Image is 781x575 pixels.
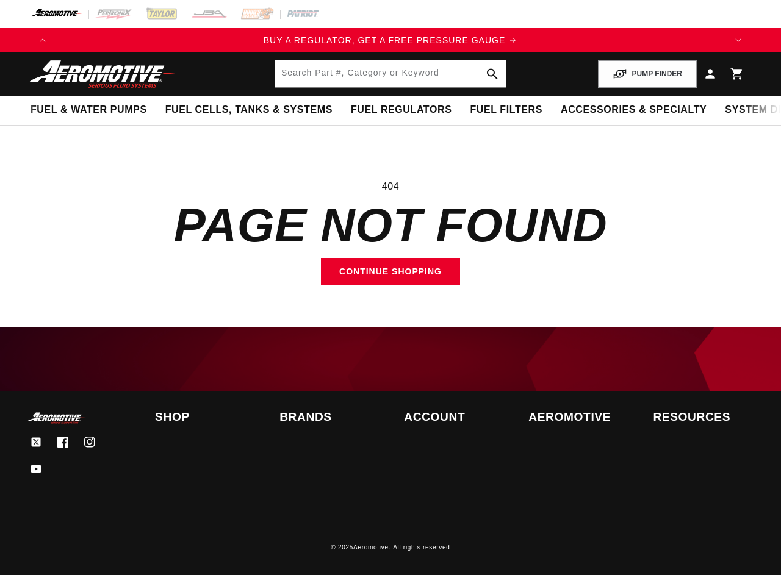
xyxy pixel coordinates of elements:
summary: Fuel & Water Pumps [21,96,156,124]
img: Aeromotive [26,412,87,424]
summary: Aeromotive [528,412,625,423]
button: PUMP FINDER [598,60,697,88]
small: All rights reserved [393,544,450,551]
p: 404 [31,179,750,195]
summary: Shop [155,412,252,423]
a: Aeromotive [353,544,389,551]
div: Announcement [55,34,726,47]
button: Translation missing: en.sections.announcements.previous_announcement [31,28,55,52]
span: Fuel Filters [470,104,542,116]
summary: Account [404,412,501,423]
summary: Fuel Regulators [342,96,461,124]
div: 1 of 4 [55,34,726,47]
summary: Fuel Cells, Tanks & Systems [156,96,342,124]
h1: Page not found [31,204,750,246]
span: Fuel Regulators [351,104,452,116]
small: © 2025 . [331,544,390,551]
summary: Resources [653,412,750,423]
span: BUY A REGULATOR, GET A FREE PRESSURE GAUGE [264,35,506,45]
summary: Fuel Filters [461,96,552,124]
span: Accessories & Specialty [561,104,707,116]
img: Aeromotive [26,60,179,88]
summary: Accessories & Specialty [552,96,716,124]
span: Fuel Cells, Tanks & Systems [165,104,333,116]
button: search button [479,60,506,87]
a: Continue shopping [321,258,460,285]
input: Search by Part Number, Category or Keyword [275,60,506,87]
summary: Brands [279,412,376,423]
button: Translation missing: en.sections.announcements.next_announcement [726,28,750,52]
span: Fuel & Water Pumps [31,104,147,116]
